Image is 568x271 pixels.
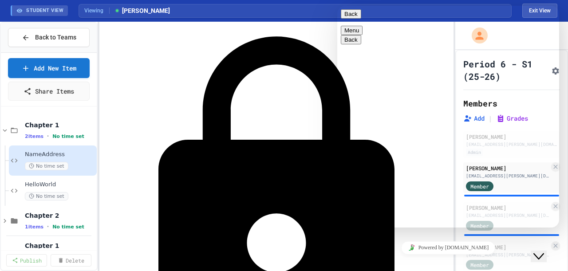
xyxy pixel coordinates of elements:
[337,238,559,258] iframe: chat widget
[6,254,47,267] a: Publish
[337,6,559,228] iframe: chat widget
[35,33,76,42] span: Back to Teams
[25,212,95,220] span: Chapter 2
[8,58,90,78] a: Add New Item
[25,162,68,170] span: No time set
[522,4,557,18] button: Exit student view
[25,181,95,189] span: HelloWorld
[51,254,91,267] a: Delete
[25,192,68,200] span: No time set
[52,134,84,139] span: No time set
[47,133,49,140] span: •
[25,224,43,230] span: 1 items
[25,151,95,158] span: NameAddress
[25,242,95,250] span: Chapter 1
[26,7,63,15] span: STUDENT VIEW
[531,236,559,262] iframe: chat widget
[52,224,84,230] span: No time set
[25,121,95,129] span: Chapter 1
[84,7,110,15] span: Viewing
[47,223,49,230] span: •
[114,6,170,16] span: [PERSON_NAME]
[8,82,90,101] a: Share Items
[470,261,489,269] span: Member
[25,134,43,139] span: 2 items
[8,28,90,47] button: Back to Teams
